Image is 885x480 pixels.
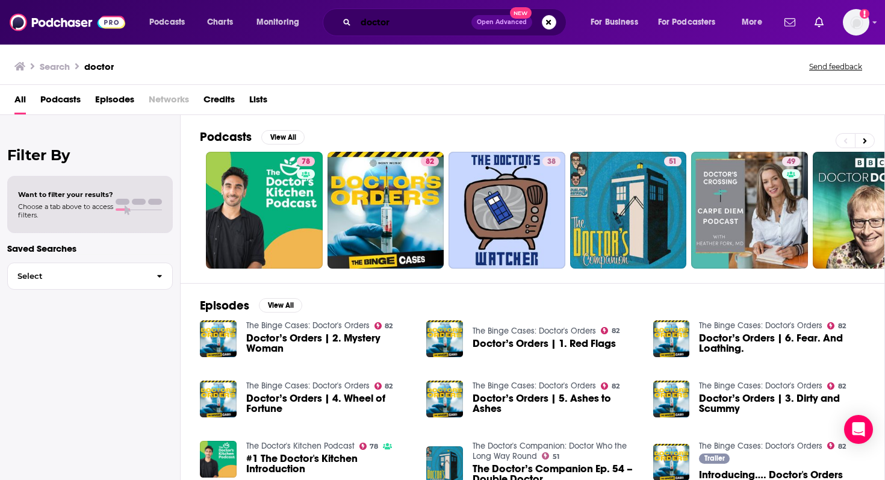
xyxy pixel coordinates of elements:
span: 82 [385,323,393,329]
a: Doctor’s Orders | 3. Dirty and Scummy [699,393,865,414]
a: EpisodesView All [200,298,302,313]
a: 38 [449,152,565,269]
img: Doctor’s Orders | 6. Fear. And Loathing. [653,320,690,357]
span: 51 [553,454,559,460]
span: 82 [838,384,846,389]
a: 82 [827,322,846,329]
span: 82 [426,156,434,168]
p: Saved Searches [7,243,173,254]
a: Doctor’s Orders | 5. Ashes to Ashes [473,393,639,414]
a: 78 [297,157,315,166]
button: open menu [141,13,200,32]
a: 78 [359,443,379,450]
button: Select [7,263,173,290]
button: Send feedback [806,61,866,72]
h3: doctor [84,61,114,72]
span: For Business [591,14,638,31]
a: 49 [782,157,800,166]
svg: Add a profile image [860,9,869,19]
a: Doctor’s Orders | 1. Red Flags [473,338,616,349]
span: Trailer [704,455,725,462]
img: Doctor’s Orders | 5. Ashes to Ashes [426,381,463,417]
a: The Binge Cases: Doctor's Orders [699,441,822,451]
span: More [742,14,762,31]
button: Open AdvancedNew [471,15,532,30]
img: User Profile [843,9,869,36]
a: Podcasts [40,90,81,114]
button: Show profile menu [843,9,869,36]
span: Logged in as torisims [843,9,869,36]
button: View All [261,130,305,145]
a: #1 The Doctor's Kitchen Introduction [200,441,237,478]
input: Search podcasts, credits, & more... [356,13,471,32]
button: open menu [733,13,777,32]
h2: Podcasts [200,129,252,145]
span: 49 [787,156,795,168]
span: All [14,90,26,114]
button: View All [259,298,302,313]
a: The Binge Cases: Doctor's Orders [473,381,596,391]
a: 49 [691,152,808,269]
a: 82 [374,322,393,329]
span: For Podcasters [658,14,716,31]
span: Select [8,272,147,280]
a: Introducing…. Doctor's Orders [699,470,843,480]
a: PodcastsView All [200,129,305,145]
a: Show notifications dropdown [810,12,828,33]
span: New [510,7,532,19]
a: 82 [374,382,393,390]
a: 78 [206,152,323,269]
span: Monitoring [256,14,299,31]
span: 82 [838,323,846,329]
img: Podchaser - Follow, Share and Rate Podcasts [10,11,125,34]
h3: Search [40,61,70,72]
a: The Binge Cases: Doctor's Orders [246,381,370,391]
a: 51 [542,452,559,460]
a: Episodes [95,90,134,114]
span: 82 [838,444,846,449]
div: Open Intercom Messenger [844,415,873,444]
a: 51 [570,152,687,269]
span: 82 [612,384,619,389]
a: 82 [601,382,619,390]
span: Open Advanced [477,19,527,25]
a: Show notifications dropdown [780,12,800,33]
a: 82 [328,152,444,269]
span: 78 [302,156,310,168]
a: #1 The Doctor's Kitchen Introduction [246,454,412,474]
img: Doctor’s Orders | 2. Mystery Woman [200,320,237,357]
a: Doctor’s Orders | 6. Fear. And Loathing. [699,333,865,354]
span: Lists [249,90,267,114]
img: Doctor’s Orders | 1. Red Flags [426,320,463,357]
a: The Binge Cases: Doctor's Orders [699,381,822,391]
a: Credits [203,90,235,114]
a: Charts [199,13,240,32]
a: The Binge Cases: Doctor's Orders [699,320,822,331]
a: 51 [664,157,682,166]
a: The Doctor's Kitchen Podcast [246,441,355,451]
span: 82 [385,384,393,389]
button: open menu [650,13,733,32]
a: The Binge Cases: Doctor's Orders [246,320,370,331]
span: 38 [547,156,556,168]
span: 78 [370,444,378,449]
span: Want to filter your results? [18,190,113,199]
div: Search podcasts, credits, & more... [334,8,578,36]
span: 82 [612,328,619,334]
img: Doctor’s Orders | 3. Dirty and Scummy [653,381,690,417]
a: 38 [542,157,560,166]
a: 82 [601,327,619,334]
span: Choose a tab above to access filters. [18,202,113,219]
span: Networks [149,90,189,114]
